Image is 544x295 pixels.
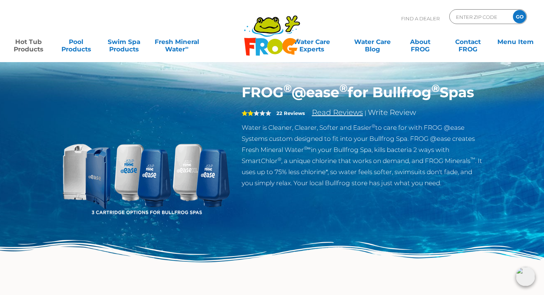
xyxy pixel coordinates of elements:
[55,34,97,49] a: PoolProducts
[401,9,440,28] p: Find A Dealer
[278,156,281,162] sup: ®
[312,108,363,117] a: Read Reviews
[242,122,483,189] p: Water is Cleaner, Clearer, Softer and Easier to care for with FROG @ease Systems custom designed ...
[365,109,366,116] span: |
[277,34,346,49] a: Water CareExperts
[304,145,311,151] sup: ®∞
[7,34,50,49] a: Hot TubProducts
[372,123,375,129] sup: ®
[276,110,305,116] strong: 22 Reviews
[447,34,489,49] a: ContactFROG
[513,10,526,23] input: GO
[150,34,203,49] a: Fresh MineralWater∞
[339,82,347,95] sup: ®
[103,34,145,49] a: Swim SpaProducts
[283,82,292,95] sup: ®
[242,84,483,101] h1: FROG @ease for Bullfrog Spas
[399,34,441,49] a: AboutFROG
[242,110,253,116] span: 2
[185,45,188,50] sup: ∞
[431,82,440,95] sup: ®
[368,108,416,117] a: Write Review
[494,34,537,49] a: Menu Item
[470,156,475,162] sup: ™
[455,11,505,22] input: Zip Code Form
[61,84,231,253] img: bullfrog-product-hero.png
[516,267,535,286] img: openIcon
[351,34,393,49] a: Water CareBlog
